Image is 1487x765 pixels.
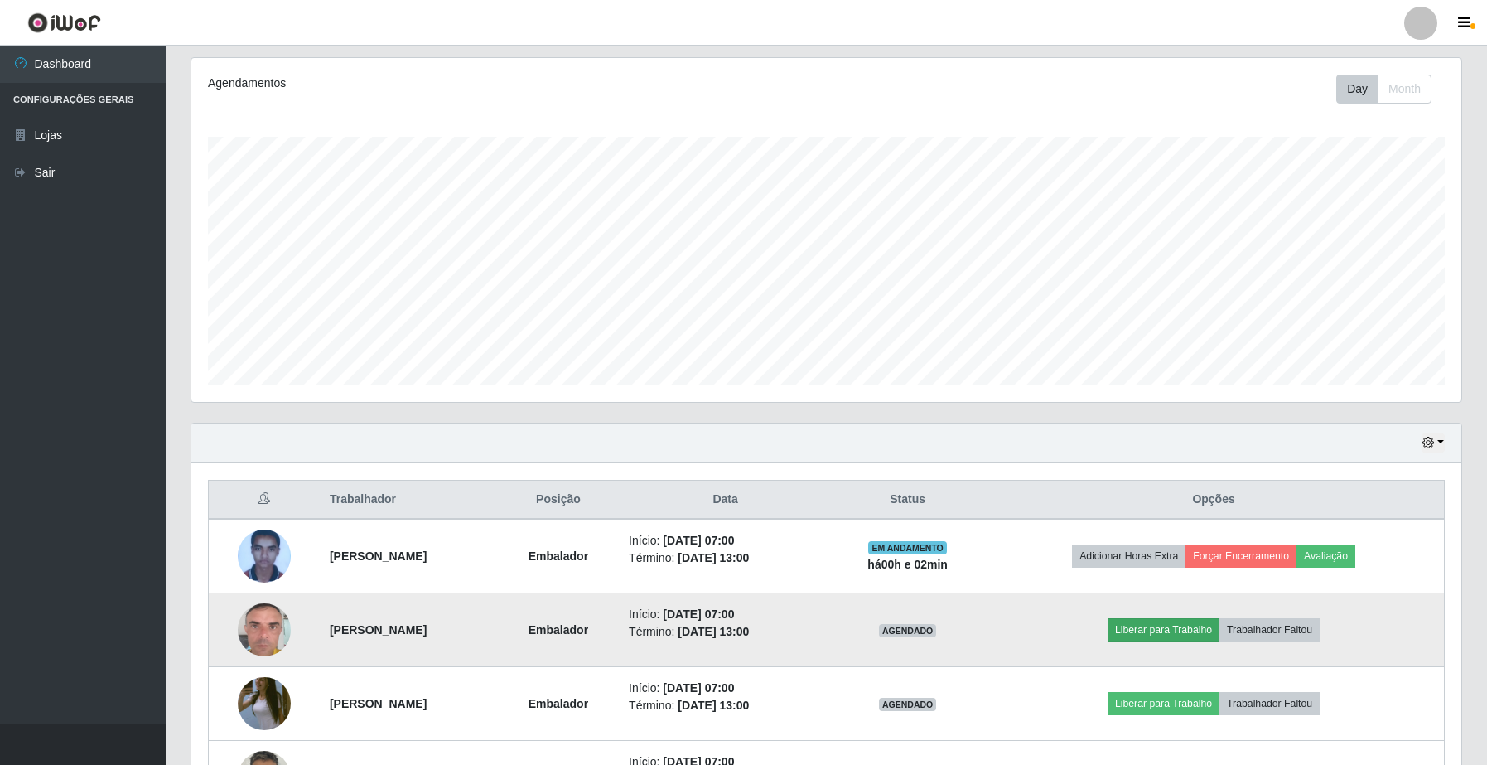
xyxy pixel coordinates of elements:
[1296,545,1355,568] button: Avaliação
[867,558,948,571] strong: há 00 h e 02 min
[678,551,749,564] time: [DATE] 13:00
[629,532,822,550] li: Início:
[619,481,832,520] th: Data
[1378,75,1431,104] button: Month
[529,550,588,563] strong: Embalador
[629,623,822,641] li: Término:
[663,681,734,695] time: [DATE] 07:00
[678,699,749,712] time: [DATE] 13:00
[868,541,947,554] span: EM ANDAMENTO
[208,75,709,92] div: Agendamentos
[529,697,588,710] strong: Embalador
[663,534,734,547] time: [DATE] 07:00
[629,606,822,623] li: Início:
[678,625,749,638] time: [DATE] 13:00
[1185,545,1296,568] button: Forçar Encerramento
[320,481,498,520] th: Trabalhador
[629,680,822,697] li: Início:
[529,623,588,637] strong: Embalador
[832,481,983,520] th: Status
[1072,545,1185,568] button: Adicionar Horas Extra
[879,698,937,711] span: AGENDADO
[238,522,291,591] img: 1673386012464.jpeg
[1336,75,1378,104] button: Day
[1219,618,1320,642] button: Trabalhador Faltou
[1219,692,1320,715] button: Trabalhador Faltou
[498,481,619,520] th: Posição
[238,583,291,677] img: 1707834937806.jpeg
[1336,75,1431,104] div: First group
[1108,692,1219,715] button: Liberar para Trabalho
[27,12,101,33] img: CoreUI Logo
[879,624,937,637] span: AGENDADO
[1336,75,1445,104] div: Toolbar with button groups
[1108,618,1219,642] button: Liberar para Trabalho
[983,481,1444,520] th: Opções
[330,623,427,637] strong: [PERSON_NAME]
[629,550,822,567] li: Término:
[330,697,427,710] strong: [PERSON_NAME]
[629,697,822,714] li: Término:
[238,656,291,751] img: 1745685770653.jpeg
[663,608,734,621] time: [DATE] 07:00
[330,550,427,563] strong: [PERSON_NAME]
